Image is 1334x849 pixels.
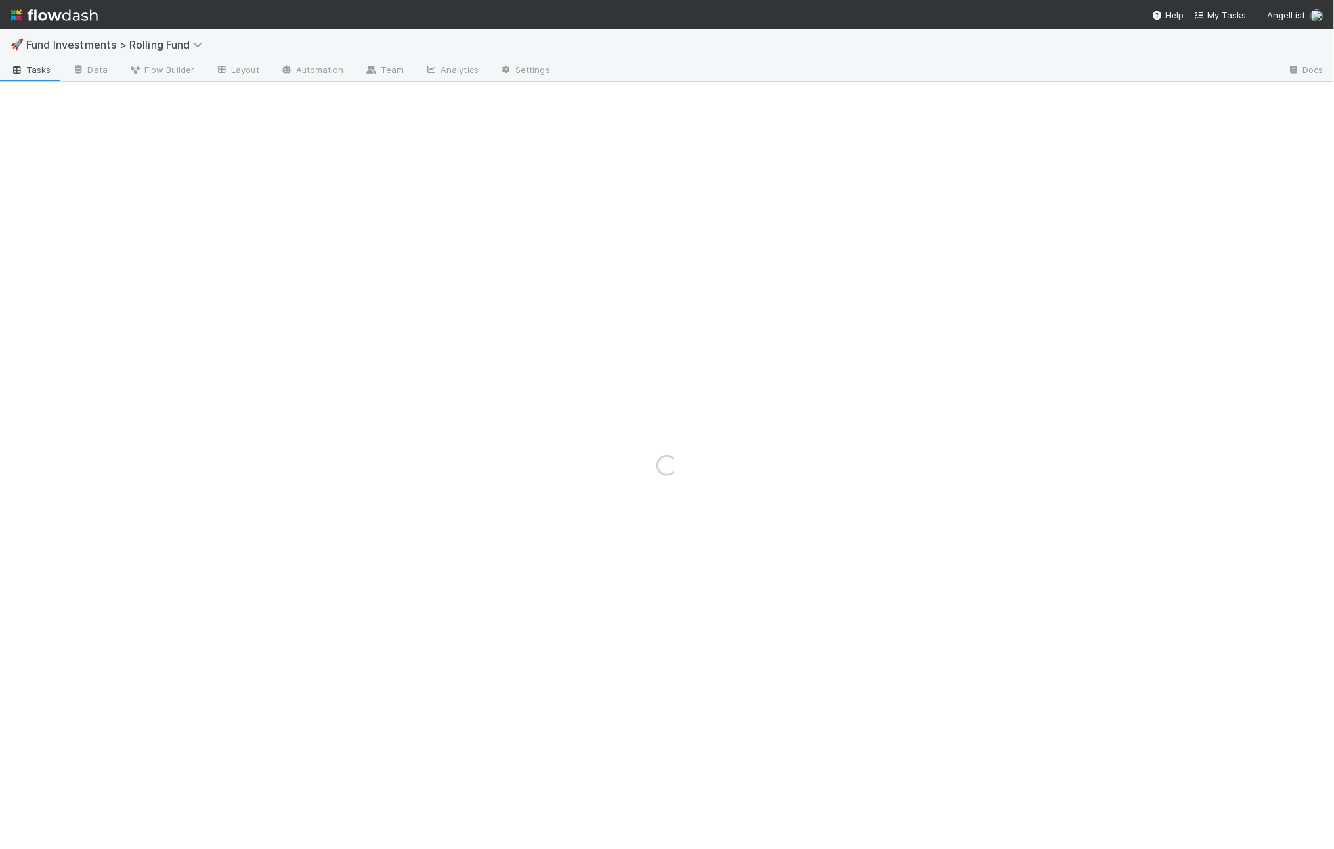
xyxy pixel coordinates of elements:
span: Fund Investments > Rolling Fund [26,38,209,51]
a: Layout [205,60,270,81]
span: My Tasks [1194,10,1246,20]
span: Flow Builder [129,63,194,76]
a: My Tasks [1194,9,1246,22]
span: AngelList [1267,10,1305,20]
span: 🚀 [11,39,24,50]
img: avatar_12dd09bb-393f-4edb-90ff-b12147216d3f.png [1310,9,1323,22]
a: Settings [489,60,561,81]
a: Automation [270,60,355,81]
a: Analytics [414,60,489,81]
div: Help [1152,9,1184,22]
a: Flow Builder [118,60,205,81]
span: Tasks [11,63,51,76]
a: Team [355,60,414,81]
a: Docs [1277,60,1334,81]
img: logo-inverted-e16ddd16eac7371096b0.svg [11,4,98,26]
a: Data [62,60,118,81]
